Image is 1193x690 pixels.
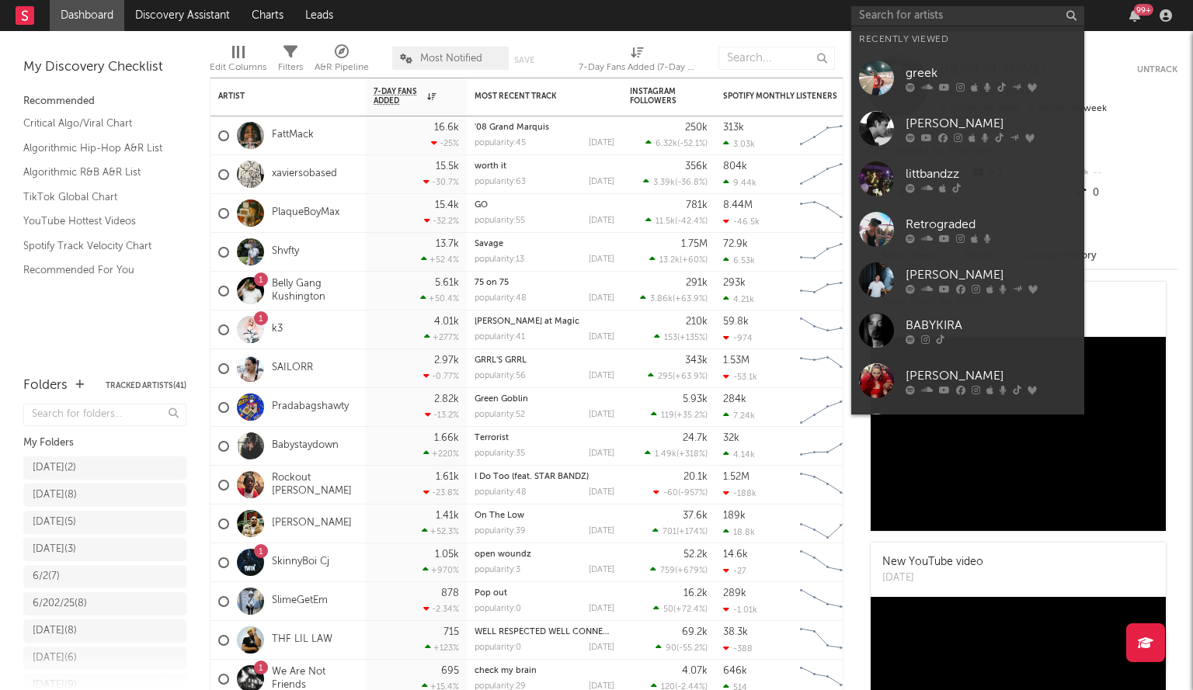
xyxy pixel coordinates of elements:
svg: Chart title [793,194,863,233]
span: +35.2 % [676,411,705,420]
div: On The Low [475,511,614,520]
a: [DATE](8) [23,619,186,643]
div: 15.5k [436,161,459,172]
div: New YouTube video [882,554,983,570]
div: 313k [723,123,744,133]
svg: Chart title [793,582,863,621]
button: Tracked Artists(41) [106,382,186,390]
span: +135 % [680,334,705,342]
div: 0 [1074,183,1177,203]
div: Retrograded [906,215,1076,234]
a: FattMack [272,129,314,142]
a: [PERSON_NAME] at Magic [475,317,579,326]
a: Algorithmic Hip-Hop A&R List [23,140,171,157]
span: +72.4 % [676,605,705,614]
a: Belly Gang Kushington [272,278,358,304]
a: [PERSON_NAME] [851,255,1084,305]
div: ( ) [648,371,708,381]
div: GO [475,201,614,210]
div: Edit Columns [210,39,266,84]
a: [DATE](3) [23,538,186,561]
div: ( ) [651,410,708,420]
div: popularity: 3 [475,566,520,574]
div: -25 % [431,138,459,148]
span: +318 % [679,450,705,459]
div: [DATE] [589,255,614,264]
div: [DATE] ( 3 ) [33,540,76,559]
div: 210k [686,317,708,327]
div: +123 % [425,643,459,653]
div: worth it [475,162,614,171]
div: [PERSON_NAME] [906,114,1076,133]
div: +50.4 % [420,293,459,303]
div: 1.61k [436,472,459,482]
span: 153 [664,334,677,342]
div: popularity: 45 [475,139,526,147]
a: worth it [475,162,506,171]
div: popularity: 13 [475,255,524,264]
div: GRRL'S GRRL [475,356,614,365]
div: 15.4k [435,200,459,210]
div: 1.41k [436,511,459,521]
div: 75 on 75 [475,279,614,287]
div: Most Recent Track [475,92,591,101]
div: Filters [278,58,303,77]
div: 4.01k [434,317,459,327]
svg: Chart title [793,233,863,272]
a: Babystaydown [272,439,339,452]
div: -46.5k [723,217,760,227]
button: 99+ [1129,9,1140,22]
div: Recently Viewed [859,30,1076,49]
span: 50 [663,605,673,614]
div: popularity: 63 [475,178,526,186]
a: '08 Grand Marquis [475,123,549,132]
div: 14.6k [723,550,748,560]
div: 6/202/25 ( 8 ) [33,595,87,613]
svg: Chart title [793,272,863,310]
div: ( ) [645,138,708,148]
div: 6.53k [723,255,755,265]
div: [DATE] ( 8 ) [33,622,77,640]
div: 343k [685,355,708,366]
div: 5.93k [683,394,708,404]
div: Spotify Monthly Listeners [723,92,840,101]
svg: Chart title [793,466,863,504]
div: [DATE] ( 5 ) [33,513,76,532]
div: greek [906,64,1076,82]
a: k3 [272,323,283,336]
span: +174 % [679,528,705,536]
div: 1.52M [723,472,750,482]
div: ( ) [653,604,708,614]
div: [PERSON_NAME] [906,265,1076,284]
div: 250k [685,123,708,133]
a: [DATE](5) [23,511,186,534]
svg: Chart title [793,349,863,388]
a: GRRL'S GRRL [475,356,527,365]
div: 289k [723,588,746,598]
div: littbandzz [906,165,1076,183]
div: 1.53M [723,355,750,366]
div: -- [1074,163,1177,183]
div: 284k [723,394,746,404]
a: [PERSON_NAME] [272,517,352,530]
a: SAILORR [272,362,313,375]
a: [PERSON_NAME] [851,103,1084,154]
a: 75 on 75 [475,279,509,287]
button: Save [514,56,534,64]
div: -23.8 % [423,487,459,498]
div: [DATE] [882,570,983,586]
a: TikTok Global Chart [23,189,171,206]
div: 1.05k [435,550,459,560]
div: 804k [723,161,747,172]
div: Terrorist [475,434,614,442]
div: Folders [23,376,68,395]
span: -55.2 % [679,644,705,653]
div: popularity: 48 [475,488,527,497]
div: -13.2 % [425,410,459,420]
div: '08 Grand Marquis [475,123,614,132]
a: Retrograded [851,204,1084,255]
div: Recommended [23,92,186,111]
span: Most Notified [420,54,482,64]
span: -36.8 % [677,179,705,187]
a: YouTube Hottest Videos [23,213,171,230]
